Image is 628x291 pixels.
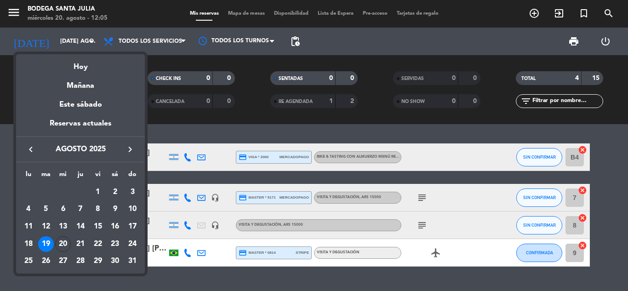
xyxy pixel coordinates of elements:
div: 31 [125,254,140,269]
div: 27 [55,254,71,269]
div: 20 [55,236,71,252]
th: sábado [107,169,124,183]
td: 25 de agosto de 2025 [20,253,37,270]
th: lunes [20,169,37,183]
td: 18 de agosto de 2025 [20,235,37,253]
td: 15 de agosto de 2025 [89,218,107,235]
i: keyboard_arrow_left [25,144,36,155]
td: 13 de agosto de 2025 [54,218,72,235]
div: 13 [55,219,71,234]
div: Reservas actuales [16,118,145,137]
th: jueves [72,169,89,183]
td: 29 de agosto de 2025 [89,253,107,270]
td: 30 de agosto de 2025 [107,253,124,270]
span: agosto 2025 [39,143,122,155]
td: 4 de agosto de 2025 [20,201,37,218]
div: 8 [90,201,106,217]
div: 1 [90,184,106,200]
td: 16 de agosto de 2025 [107,218,124,235]
div: Este sábado [16,92,145,118]
div: 21 [73,236,88,252]
div: 30 [107,254,123,269]
div: 16 [107,219,123,234]
td: 20 de agosto de 2025 [54,235,72,253]
td: 23 de agosto de 2025 [107,235,124,253]
td: 31 de agosto de 2025 [124,253,141,270]
div: 19 [38,236,54,252]
td: 6 de agosto de 2025 [54,201,72,218]
div: Hoy [16,54,145,73]
div: Mañana [16,73,145,92]
i: keyboard_arrow_right [125,144,136,155]
div: 5 [38,201,54,217]
td: 12 de agosto de 2025 [37,218,55,235]
div: 11 [21,219,36,234]
button: keyboard_arrow_left [23,143,39,155]
td: 2 de agosto de 2025 [107,183,124,201]
td: 27 de agosto de 2025 [54,253,72,270]
div: 18 [21,236,36,252]
td: 5 de agosto de 2025 [37,201,55,218]
div: 15 [90,219,106,234]
div: 3 [125,184,140,200]
div: 12 [38,219,54,234]
div: 4 [21,201,36,217]
td: 17 de agosto de 2025 [124,218,141,235]
div: 28 [73,254,88,269]
div: 7 [73,201,88,217]
td: 14 de agosto de 2025 [72,218,89,235]
th: domingo [124,169,141,183]
div: 17 [125,219,140,234]
td: 22 de agosto de 2025 [89,235,107,253]
td: 1 de agosto de 2025 [89,183,107,201]
td: 11 de agosto de 2025 [20,218,37,235]
td: 7 de agosto de 2025 [72,201,89,218]
td: 21 de agosto de 2025 [72,235,89,253]
div: 23 [107,236,123,252]
td: 24 de agosto de 2025 [124,235,141,253]
th: martes [37,169,55,183]
div: 2 [107,184,123,200]
td: AGO. [20,183,89,201]
div: 6 [55,201,71,217]
td: 9 de agosto de 2025 [107,201,124,218]
td: 28 de agosto de 2025 [72,253,89,270]
td: 8 de agosto de 2025 [89,201,107,218]
div: 22 [90,236,106,252]
div: 29 [90,254,106,269]
div: 24 [125,236,140,252]
div: 10 [125,201,140,217]
td: 10 de agosto de 2025 [124,201,141,218]
td: 3 de agosto de 2025 [124,183,141,201]
td: 26 de agosto de 2025 [37,253,55,270]
div: 26 [38,254,54,269]
div: 9 [107,201,123,217]
th: viernes [89,169,107,183]
td: 19 de agosto de 2025 [37,235,55,253]
th: miércoles [54,169,72,183]
button: keyboard_arrow_right [122,143,138,155]
div: 25 [21,254,36,269]
div: 14 [73,219,88,234]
